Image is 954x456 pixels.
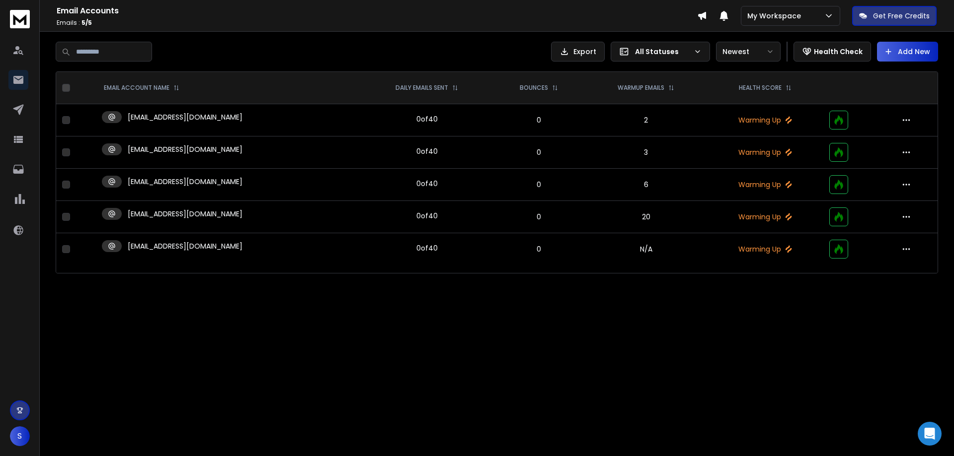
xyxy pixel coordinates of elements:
p: Warming Up [714,147,817,157]
button: Newest [716,42,781,62]
p: Health Check [814,47,863,57]
p: [EMAIL_ADDRESS][DOMAIN_NAME] [128,144,242,154]
p: Warming Up [714,115,817,125]
h1: Email Accounts [57,5,697,17]
div: 0 of 40 [416,114,438,124]
td: 3 [585,136,708,169]
div: EMAIL ACCOUNT NAME [104,84,179,92]
button: S [10,426,30,446]
p: All Statuses [635,47,690,57]
p: HEALTH SCORE [739,84,782,92]
p: 0 [499,115,579,125]
p: 0 [499,212,579,222]
span: 5 / 5 [81,18,92,27]
div: 0 of 40 [416,243,438,253]
button: Get Free Credits [852,6,937,26]
p: Get Free Credits [873,11,930,21]
p: Warming Up [714,244,817,254]
p: 0 [499,147,579,157]
p: [EMAIL_ADDRESS][DOMAIN_NAME] [128,209,242,219]
td: 6 [585,169,708,201]
p: DAILY EMAILS SENT [396,84,448,92]
img: logo [10,10,30,28]
p: Warming Up [714,180,817,190]
p: [EMAIL_ADDRESS][DOMAIN_NAME] [128,241,242,251]
p: 0 [499,180,579,190]
p: 0 [499,244,579,254]
p: WARMUP EMAILS [618,84,664,92]
td: 20 [585,201,708,233]
p: My Workspace [747,11,805,21]
div: 0 of 40 [416,179,438,189]
p: Warming Up [714,212,817,222]
div: 0 of 40 [416,211,438,221]
p: BOUNCES [520,84,548,92]
div: 0 of 40 [416,146,438,156]
td: N/A [585,233,708,265]
div: Open Intercom Messenger [918,422,942,446]
p: [EMAIL_ADDRESS][DOMAIN_NAME] [128,177,242,187]
button: Add New [877,42,938,62]
p: [EMAIL_ADDRESS][DOMAIN_NAME] [128,112,242,122]
button: Health Check [794,42,871,62]
button: Export [551,42,605,62]
p: Emails : [57,19,697,27]
td: 2 [585,104,708,136]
